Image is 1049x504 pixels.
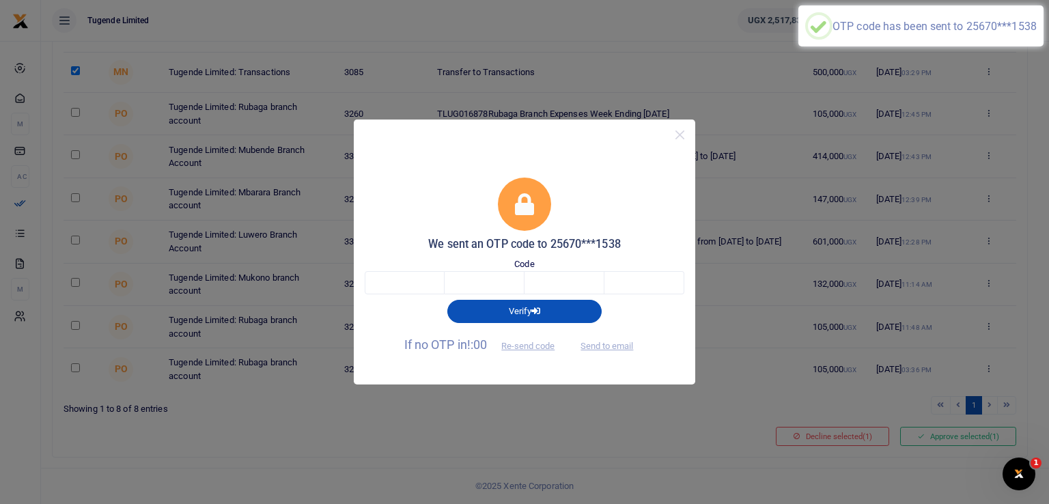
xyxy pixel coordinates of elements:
label: Code [514,257,534,271]
span: !:00 [467,337,487,352]
button: Verify [447,300,602,323]
h5: We sent an OTP code to 25670***1538 [365,238,684,251]
span: 1 [1031,458,1041,468]
iframe: Intercom live chat [1003,458,1035,490]
div: OTP code has been sent to 25670***1538 [833,20,1037,33]
button: Close [670,125,690,145]
span: If no OTP in [404,337,567,352]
